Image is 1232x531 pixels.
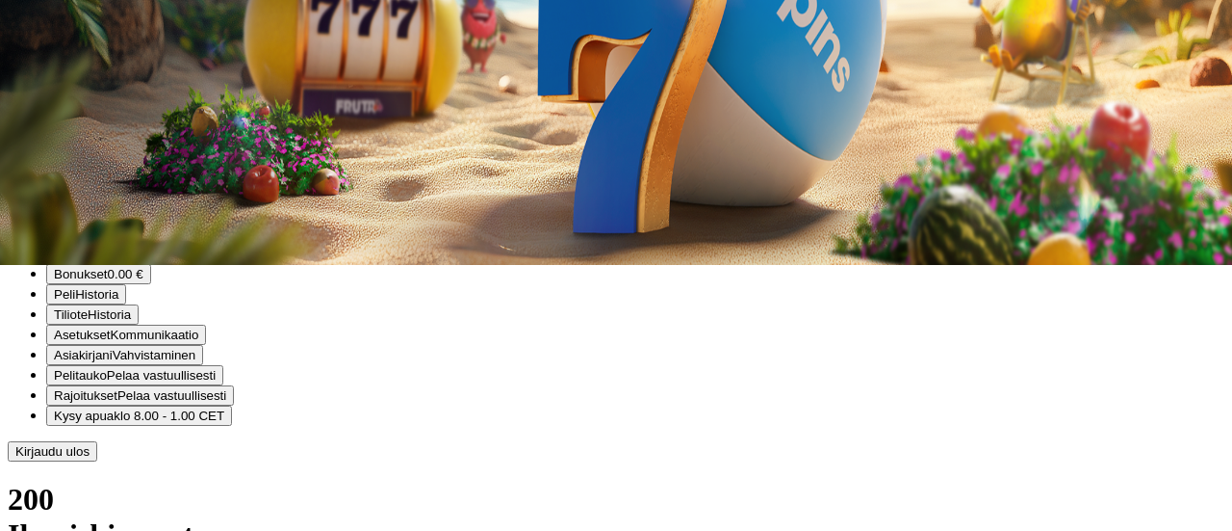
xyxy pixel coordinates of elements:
[46,365,223,385] button: limits iconPelitaukoPelaa vastuullisesti
[54,348,113,362] span: Asiakirjani
[46,305,139,325] button: transactions iconTilioteHistoria
[54,388,117,403] span: Rajoitukset
[114,409,224,423] span: klo 8.00 - 1.00 CET
[46,345,203,365] button: document iconAsiakirjaniVahvistaminen
[111,328,199,342] span: Kommunikaatio
[15,444,90,459] span: Kirjaudu ulos
[46,284,126,305] button: history iconPeliHistoria
[88,307,131,322] span: Historia
[46,264,151,284] button: smiley iconBonukset0.00 €
[8,441,97,462] button: Kirjaudu ulos
[46,406,232,426] button: headphones iconKysy apuaklo 8.00 - 1.00 CET
[8,482,1224,518] div: 200
[54,409,114,423] span: Kysy apua
[75,287,118,302] span: Historia
[117,388,226,403] span: Pelaa vastuullisesti
[46,385,234,406] button: 777 iconRajoituksetPelaa vastuullisesti
[54,287,75,302] span: Peli
[46,325,206,345] button: toggle iconAsetuksetKommunikaatio
[54,328,111,342] span: Asetukset
[113,348,195,362] span: Vahvistaminen
[54,307,88,322] span: Tiliote
[54,368,107,383] span: Pelitauko
[108,267,143,281] span: 0.00 €
[54,267,108,281] span: Bonukset
[107,368,216,383] span: Pelaa vastuullisesti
